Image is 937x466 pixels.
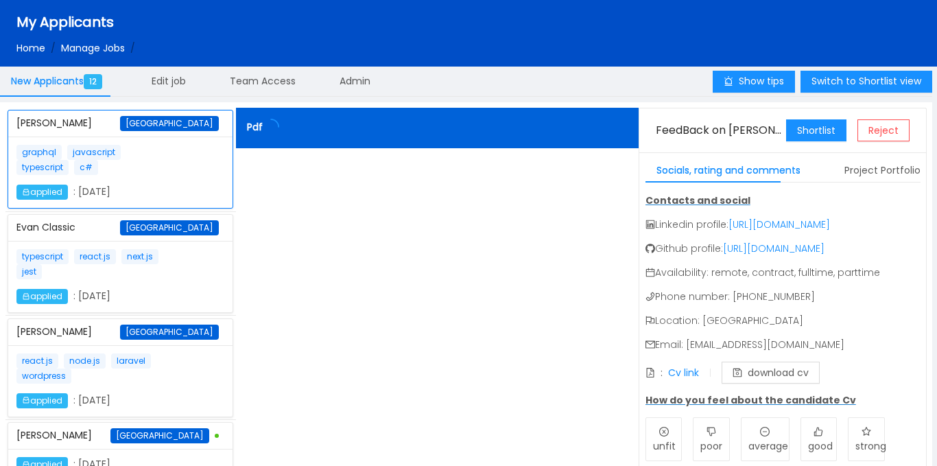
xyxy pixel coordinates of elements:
[645,158,811,183] div: Socials, rating and comments
[22,396,30,404] i: icon: inbox
[16,353,58,369] span: react.js
[120,116,219,131] span: [GEOGRAPHIC_DATA]
[16,145,172,200] div: : [DATE]
[120,325,219,340] span: [GEOGRAPHIC_DATA]
[723,242,825,255] a: [URL][DOMAIN_NAME]
[862,427,871,436] i: icon: star
[661,366,663,380] div: :
[61,41,125,55] a: Manage Jobs
[120,220,219,235] span: [GEOGRAPHIC_DATA]
[230,74,296,88] span: Team Access
[16,369,71,384] span: wordpress
[16,12,114,32] span: My Applicants
[64,353,106,369] span: node.js
[16,185,68,200] span: applied
[16,353,172,408] div: : [DATE]
[16,325,92,338] span: [PERSON_NAME]
[668,366,699,380] a: Cv link
[16,428,92,442] span: [PERSON_NAME]
[74,160,98,175] span: c#
[16,249,69,264] span: typescript
[645,244,655,253] i: icon: github
[16,145,62,160] span: graphql
[110,428,209,443] span: [GEOGRAPHIC_DATA]
[786,119,846,141] button: Shortlist
[22,188,30,196] i: icon: inbox
[659,427,669,436] i: icon: close-circle
[645,194,921,208] p: Contacts and social
[855,439,886,453] span: strong
[700,439,722,453] span: poor
[51,41,56,55] span: /
[152,74,186,88] span: Edit job
[728,218,830,231] a: [URL][DOMAIN_NAME]
[760,427,770,436] i: icon: minus-circle
[645,242,921,256] p: Github profile:
[645,393,921,408] p: How do you feel about the candidate Cv
[645,314,921,328] p: Location: [GEOGRAPHIC_DATA]
[67,145,121,160] span: javascript
[722,362,820,384] button: icon: savedownload cv
[645,290,921,304] p: Phone number: [PHONE_NUMBER]
[16,220,75,234] span: Evan Classic
[16,393,68,408] span: applied
[713,71,795,93] button: icon: alertShow tips
[808,439,833,453] span: good
[16,289,68,304] span: applied
[16,160,69,175] span: typescript
[16,264,42,279] span: jest
[263,119,279,135] i: icon: loading
[814,427,823,436] i: icon: like
[121,249,158,264] span: next.js
[833,158,932,183] div: Project Portfolio
[22,292,30,301] i: icon: inbox
[74,249,116,264] span: react.js
[340,74,370,88] span: Admin
[653,439,676,453] span: unfit
[645,316,655,325] i: icon: flag
[16,116,92,130] span: [PERSON_NAME]
[645,292,655,301] i: icon: phone
[130,41,135,55] span: /
[11,74,108,88] span: New Applicants
[645,340,655,349] i: icon: mail
[656,122,820,138] span: FeedBack on [PERSON_NAME]
[748,439,788,453] span: average
[645,368,655,377] i: icon: file-pdf
[247,120,263,134] span: Pdf
[800,71,932,93] button: Switch to Shortlist view
[857,119,910,141] button: Reject
[645,338,921,352] p: Email: [EMAIL_ADDRESS][DOMAIN_NAME]
[707,427,716,436] i: icon: dislike
[111,353,151,369] span: laravel
[645,218,921,232] p: Linkedin profile:
[16,249,172,304] div: : [DATE]
[645,268,655,277] i: icon: calendar
[16,41,45,55] a: Home
[645,220,655,229] i: icon: linkedin
[84,74,102,89] span: 12
[645,266,921,280] p: Availability: remote, contract, fulltime, parttime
